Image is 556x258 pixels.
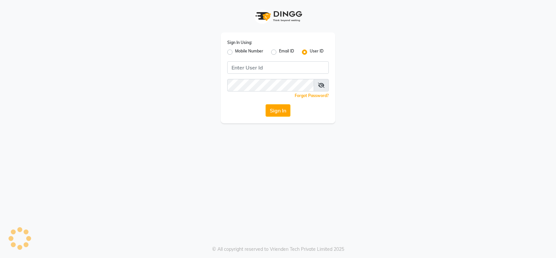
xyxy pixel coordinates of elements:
label: Mobile Number [235,48,263,56]
img: logo1.svg [252,7,304,26]
input: Username [227,61,329,74]
input: Username [227,79,314,91]
a: Forgot Password? [295,93,329,98]
button: Sign In [266,104,290,117]
label: User ID [310,48,324,56]
label: Email ID [279,48,294,56]
label: Sign In Using: [227,40,252,46]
